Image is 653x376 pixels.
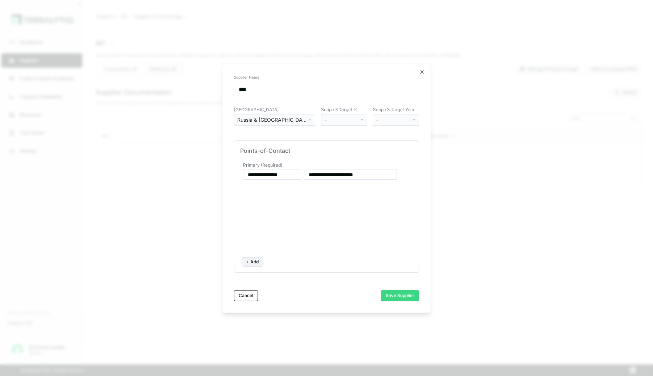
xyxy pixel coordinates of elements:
div: Primary (Required) [242,162,411,168]
label: [GEOGRAPHIC_DATA] [234,107,315,113]
label: Scope 3 Target Year [373,107,419,113]
div: Russia & [GEOGRAPHIC_DATA] [237,116,307,124]
button: - [321,114,367,126]
div: Points-of-Contact [240,146,413,155]
button: + Add [242,257,263,267]
button: Save Supplier [381,290,419,301]
button: - [373,114,419,126]
label: Supplier Name [234,75,419,79]
button: Cancel [234,290,258,301]
button: Russia & [GEOGRAPHIC_DATA] [234,114,315,126]
label: Scope 3 Target % [321,107,367,113]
